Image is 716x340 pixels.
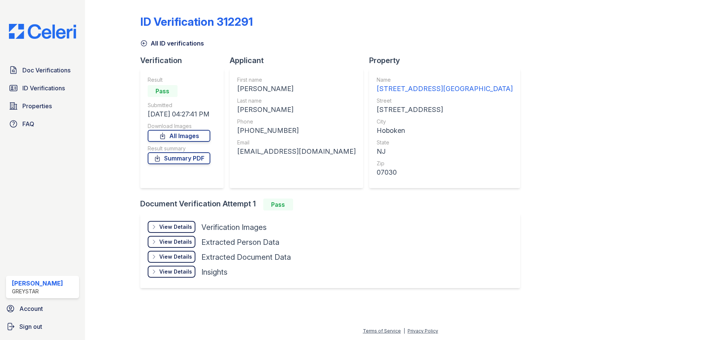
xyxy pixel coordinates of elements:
div: Greystar [12,288,63,295]
div: [PERSON_NAME] [237,84,356,94]
div: | [403,328,405,334]
div: [DATE] 04:27:41 PM [148,109,210,119]
div: [STREET_ADDRESS][GEOGRAPHIC_DATA] [377,84,513,94]
div: Zip [377,160,513,167]
a: Doc Verifications [6,63,79,78]
span: Sign out [19,322,42,331]
div: [PHONE_NUMBER] [237,125,356,136]
div: View Details [159,238,192,246]
a: Account [3,301,82,316]
div: 07030 [377,167,513,178]
a: FAQ [6,116,79,131]
div: Property [369,55,526,66]
div: State [377,139,513,146]
div: Verification [140,55,230,66]
div: Last name [237,97,356,105]
div: City [377,118,513,125]
div: Pass [263,199,293,210]
div: Insights [201,267,227,277]
span: Doc Verifications [22,66,70,75]
a: Privacy Policy [408,328,438,334]
div: Name [377,76,513,84]
a: All Images [148,130,210,142]
div: Extracted Document Data [201,252,291,262]
div: Email [237,139,356,146]
div: Pass [148,85,178,97]
div: ID Verification 312291 [140,15,253,28]
div: Submitted [148,102,210,109]
div: View Details [159,268,192,275]
div: Hoboken [377,125,513,136]
div: First name [237,76,356,84]
div: NJ [377,146,513,157]
div: Verification Images [201,222,267,233]
a: ID Verifications [6,81,79,96]
div: Result summary [148,145,210,152]
div: View Details [159,253,192,261]
a: Summary PDF [148,152,210,164]
a: Properties [6,99,79,113]
div: [EMAIL_ADDRESS][DOMAIN_NAME] [237,146,356,157]
a: Name [STREET_ADDRESS][GEOGRAPHIC_DATA] [377,76,513,94]
span: ID Verifications [22,84,65,93]
div: Document Verification Attempt 1 [140,199,526,210]
div: Extracted Person Data [201,237,279,247]
a: Terms of Service [363,328,401,334]
a: Sign out [3,319,82,334]
div: Phone [237,118,356,125]
div: Applicant [230,55,369,66]
div: [PERSON_NAME] [12,279,63,288]
span: Account [19,304,43,313]
img: CE_Logo_Blue-a8612792a0a2168367f1c8372b55b34899dd931a85d93a1a3d3e32e68fde9ad4.png [3,24,82,39]
div: View Details [159,223,192,231]
div: [STREET_ADDRESS] [377,105,513,115]
div: Result [148,76,210,84]
div: [PERSON_NAME] [237,105,356,115]
span: FAQ [22,119,34,128]
a: All ID verifications [140,39,204,48]
div: Street [377,97,513,105]
span: Properties [22,102,52,110]
div: Download Images [148,122,210,130]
